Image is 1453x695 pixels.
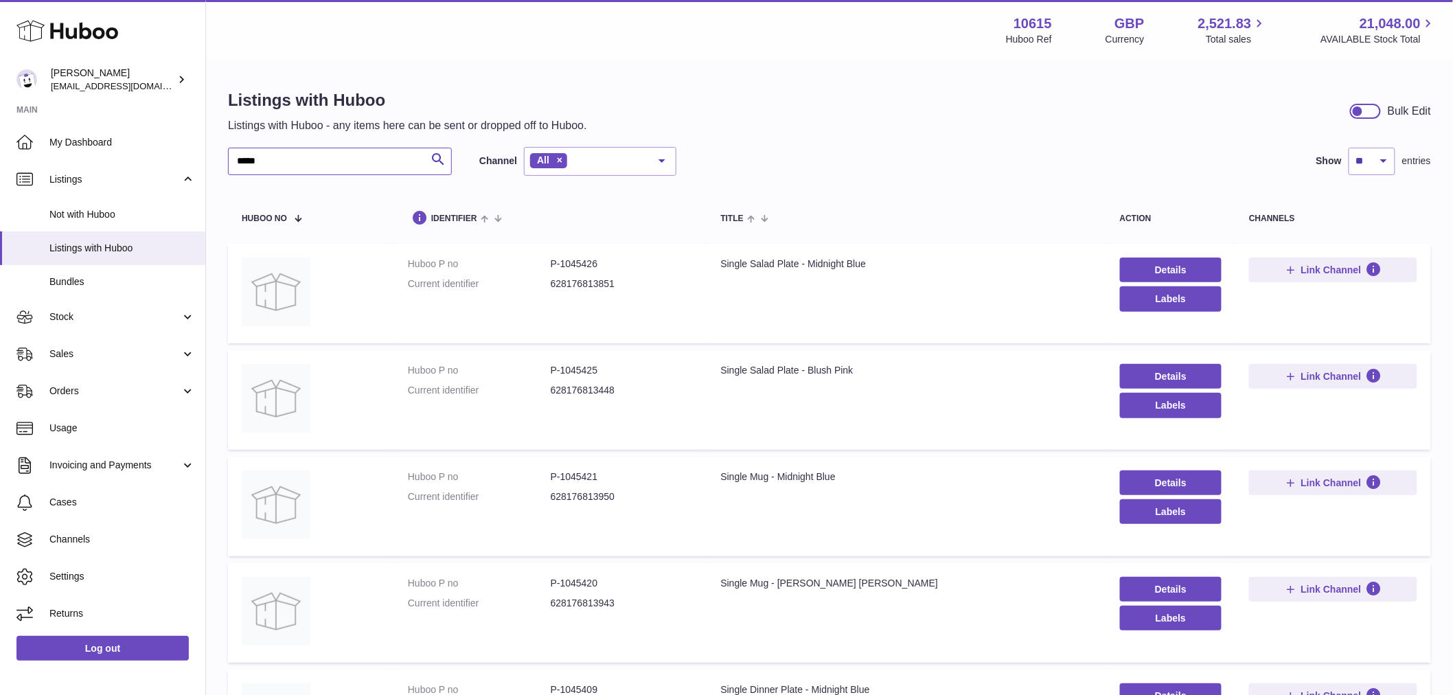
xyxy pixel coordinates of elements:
[49,607,195,620] span: Returns
[1360,14,1421,33] span: 21,048.00
[228,89,587,111] h1: Listings with Huboo
[49,459,181,472] span: Invoicing and Payments
[721,214,744,223] span: title
[408,384,551,397] dt: Current identifier
[51,67,174,93] div: [PERSON_NAME]
[1388,104,1431,119] div: Bulk Edit
[16,69,37,90] img: internalAdmin-10615@internal.huboo.com
[49,208,195,221] span: Not with Huboo
[1120,364,1222,389] a: Details
[1320,33,1437,46] span: AVAILABLE Stock Total
[551,277,694,290] dd: 628176813851
[551,577,694,590] dd: P-1045420
[721,577,1092,590] div: Single Mug - [PERSON_NAME] [PERSON_NAME]
[1301,370,1362,383] span: Link Channel
[49,422,195,435] span: Usage
[1198,14,1268,46] a: 2,521.83 Total sales
[1106,33,1145,46] div: Currency
[721,364,1092,377] div: Single Salad Plate - Blush Pink
[551,384,694,397] dd: 628176813448
[242,214,287,223] span: Huboo no
[49,242,195,255] span: Listings with Huboo
[1206,33,1267,46] span: Total sales
[49,496,195,509] span: Cases
[228,118,587,133] p: Listings with Huboo - any items here can be sent or dropped off to Huboo.
[408,490,551,503] dt: Current identifier
[242,364,310,433] img: Single Salad Plate - Blush Pink
[49,275,195,288] span: Bundles
[49,347,181,361] span: Sales
[408,470,551,483] dt: Huboo P no
[1301,264,1362,276] span: Link Channel
[721,258,1092,271] div: Single Salad Plate - Midnight Blue
[1120,258,1222,282] a: Details
[1249,364,1417,389] button: Link Channel
[1120,577,1222,602] a: Details
[1120,499,1222,524] button: Labels
[1120,470,1222,495] a: Details
[551,597,694,610] dd: 628176813943
[408,364,551,377] dt: Huboo P no
[1114,14,1144,33] strong: GBP
[551,258,694,271] dd: P-1045426
[49,136,195,149] span: My Dashboard
[1249,577,1417,602] button: Link Channel
[537,155,549,166] span: All
[408,277,551,290] dt: Current identifier
[408,597,551,610] dt: Current identifier
[551,490,694,503] dd: 628176813950
[1301,477,1362,489] span: Link Channel
[242,258,310,326] img: Single Salad Plate - Midnight Blue
[49,173,181,186] span: Listings
[551,364,694,377] dd: P-1045425
[49,533,195,546] span: Channels
[49,570,195,583] span: Settings
[1120,214,1222,223] div: action
[49,385,181,398] span: Orders
[51,80,202,91] span: [EMAIL_ADDRESS][DOMAIN_NAME]
[1120,606,1222,630] button: Labels
[431,214,477,223] span: identifier
[551,470,694,483] dd: P-1045421
[721,470,1092,483] div: Single Mug - Midnight Blue
[1402,155,1431,168] span: entries
[479,155,517,168] label: Channel
[242,577,310,646] img: Single Mug - Dove Gray
[1198,14,1252,33] span: 2,521.83
[1249,214,1417,223] div: channels
[242,470,310,539] img: Single Mug - Midnight Blue
[408,577,551,590] dt: Huboo P no
[1014,14,1052,33] strong: 10615
[1249,258,1417,282] button: Link Channel
[1006,33,1052,46] div: Huboo Ref
[1249,470,1417,495] button: Link Channel
[1316,155,1342,168] label: Show
[16,636,189,661] a: Log out
[49,310,181,323] span: Stock
[408,258,551,271] dt: Huboo P no
[1320,14,1437,46] a: 21,048.00 AVAILABLE Stock Total
[1120,286,1222,311] button: Labels
[1120,393,1222,418] button: Labels
[1301,583,1362,595] span: Link Channel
